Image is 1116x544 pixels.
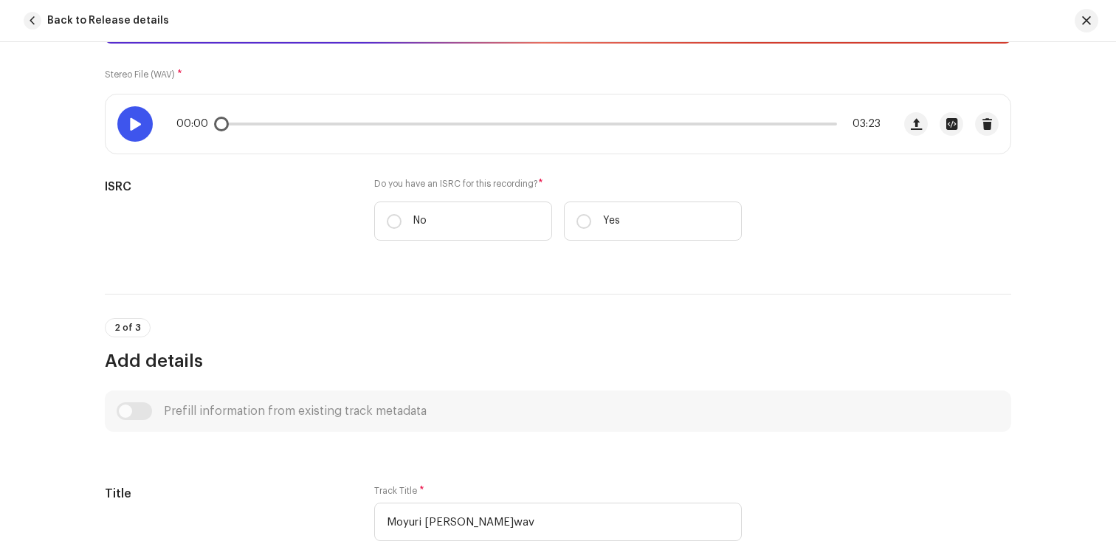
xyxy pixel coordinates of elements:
[413,213,427,229] p: No
[105,178,351,196] h5: ISRC
[105,349,1011,373] h3: Add details
[105,485,351,503] h5: Title
[374,503,742,541] input: Enter the name of the track
[374,178,742,190] label: Do you have an ISRC for this recording?
[843,118,881,130] span: 03:23
[603,213,620,229] p: Yes
[374,485,424,497] label: Track Title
